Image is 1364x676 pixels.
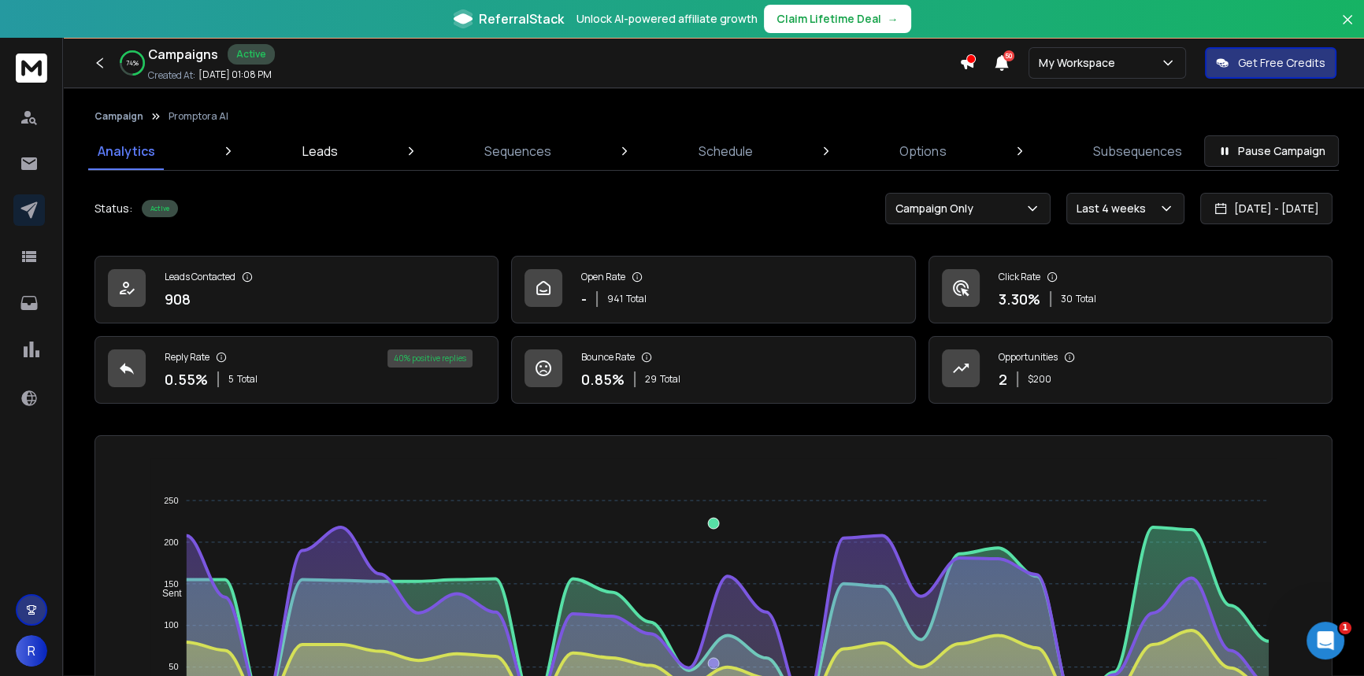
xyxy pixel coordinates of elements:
button: Pause Campaign [1204,135,1339,167]
span: 30 [1061,293,1073,305]
p: Promptora AI [169,110,228,123]
span: 29 [645,373,657,386]
tspan: 50 [169,662,178,671]
h1: Campaigns [148,45,218,64]
p: $ 200 [1028,373,1051,386]
p: Created At: [148,69,195,82]
span: Total [1076,293,1096,305]
a: Leads [293,132,347,170]
p: Leads Contacted [165,271,235,283]
p: Last 4 weeks [1077,201,1152,216]
p: 908 [165,288,191,310]
tspan: 100 [164,620,178,630]
p: Unlock AI-powered affiliate growth [576,11,758,27]
a: Click Rate3.30%30Total [928,256,1332,323]
button: Close banner [1337,9,1358,47]
a: Schedule [689,132,762,170]
span: Total [237,373,258,386]
a: Opportunities2$200 [928,336,1332,404]
button: Claim Lifetime Deal→ [764,5,911,33]
p: Bounce Rate [581,351,635,364]
p: Schedule [699,142,753,161]
p: - [581,288,587,310]
p: Sequences [484,142,551,161]
p: Status: [95,201,132,216]
button: Get Free Credits [1205,47,1336,79]
p: 0.85 % [581,368,625,390]
tspan: 150 [164,579,178,589]
span: Sent [150,588,182,599]
p: Click Rate [999,271,1040,283]
p: Leads [302,142,338,161]
span: Total [626,293,647,305]
button: R [16,635,47,667]
p: 2 [999,368,1007,390]
p: Campaign Only [895,201,980,216]
iframe: Intercom live chat [1307,622,1344,659]
p: Open Rate [581,271,625,283]
a: Analytics [88,132,165,170]
a: Subsequences [1084,132,1192,170]
p: Opportunities [999,351,1058,364]
a: Leads Contacted908 [95,256,499,323]
p: Analytics [98,142,155,161]
div: Active [142,200,178,217]
button: [DATE] - [DATE] [1200,193,1332,224]
a: Sequences [475,132,561,170]
button: Campaign [95,110,143,123]
a: Bounce Rate0.85%29Total [511,336,915,404]
p: My Workspace [1039,55,1121,71]
a: Options [890,132,955,170]
tspan: 200 [164,537,178,547]
p: 0.55 % [165,368,208,390]
span: 50 [1003,50,1014,61]
div: Active [228,44,275,65]
span: Total [660,373,680,386]
p: Get Free Credits [1238,55,1325,71]
span: → [888,11,899,27]
p: Options [899,142,946,161]
span: 1 [1339,622,1351,634]
span: ReferralStack [479,9,564,28]
a: Reply Rate0.55%5Total40% positive replies [95,336,499,404]
p: 3.30 % [999,288,1040,310]
p: [DATE] 01:08 PM [198,68,272,81]
a: Open Rate-941Total [511,256,915,323]
span: 5 [228,373,234,386]
p: 74 % [126,58,139,68]
p: Subsequences [1093,142,1182,161]
p: Reply Rate [165,351,209,364]
tspan: 250 [164,496,178,505]
div: 40 % positive replies [387,349,473,368]
span: 941 [607,293,623,305]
